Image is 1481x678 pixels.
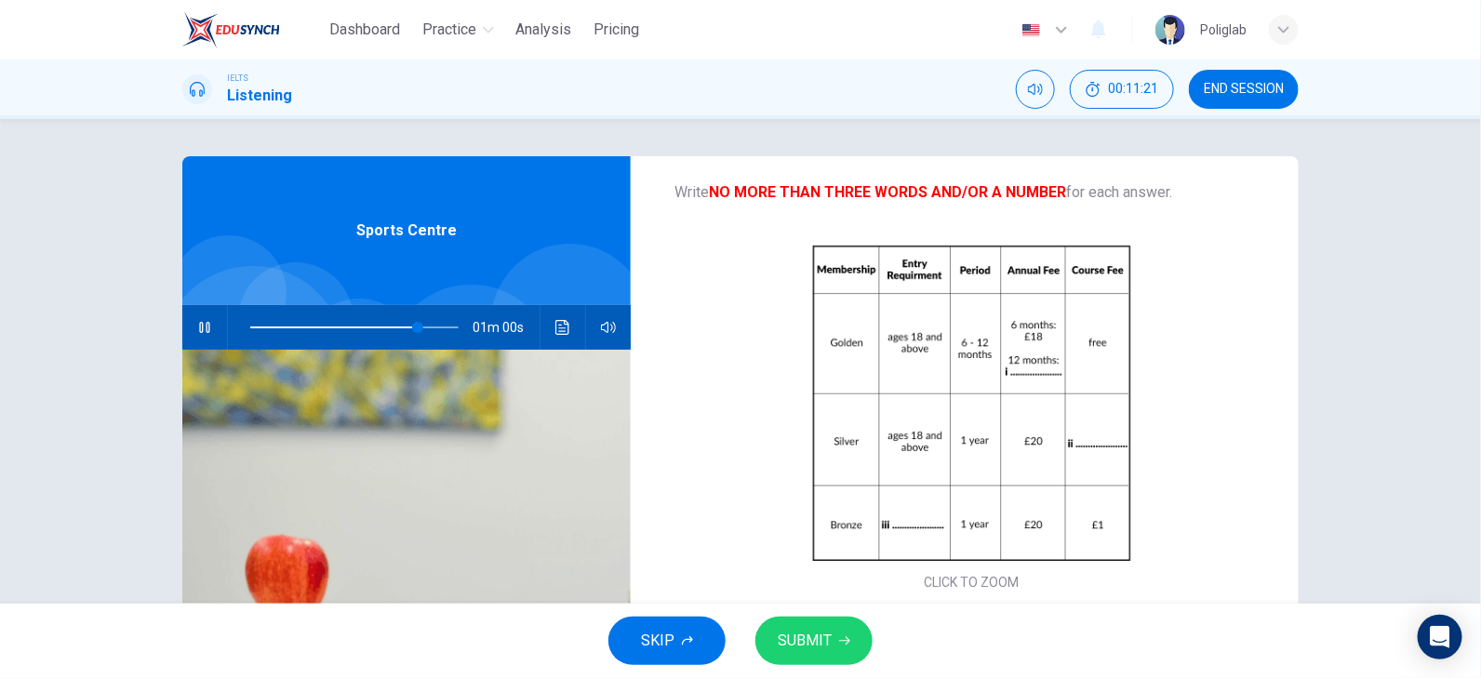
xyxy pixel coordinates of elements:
span: 00:11:21 [1108,82,1158,97]
span: Sports Centre [356,219,457,242]
span: END SESSION [1204,82,1284,97]
span: Analysis [516,19,572,41]
button: 00:11:21 [1070,70,1174,109]
span: Dashboard [330,19,401,41]
span: IELTS [227,72,248,85]
a: EduSynch logo [182,11,323,48]
span: Complete the table below. Write for each answer. [675,137,1270,204]
img: en [1020,23,1043,37]
button: Click to see the audio transcription [548,305,578,350]
button: END SESSION [1189,70,1299,109]
span: SUBMIT [778,628,832,654]
span: SKIP [641,628,674,654]
div: Hide [1070,70,1174,109]
span: 01m 00s [474,305,540,350]
button: Analysis [509,13,580,47]
span: Practice [423,19,477,41]
img: EduSynch logo [182,11,280,48]
b: NO MORE THAN THREE WORDS AND/OR A NUMBER [710,183,1067,201]
div: Poliglab [1200,19,1247,41]
div: Open Intercom Messenger [1418,615,1462,659]
h1: Listening [227,85,292,107]
span: Pricing [594,19,640,41]
button: SUBMIT [755,617,873,665]
div: Mute [1016,70,1055,109]
img: Profile picture [1155,15,1185,45]
button: SKIP [608,617,726,665]
button: Pricing [587,13,647,47]
button: Dashboard [323,13,408,47]
button: Practice [416,13,501,47]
